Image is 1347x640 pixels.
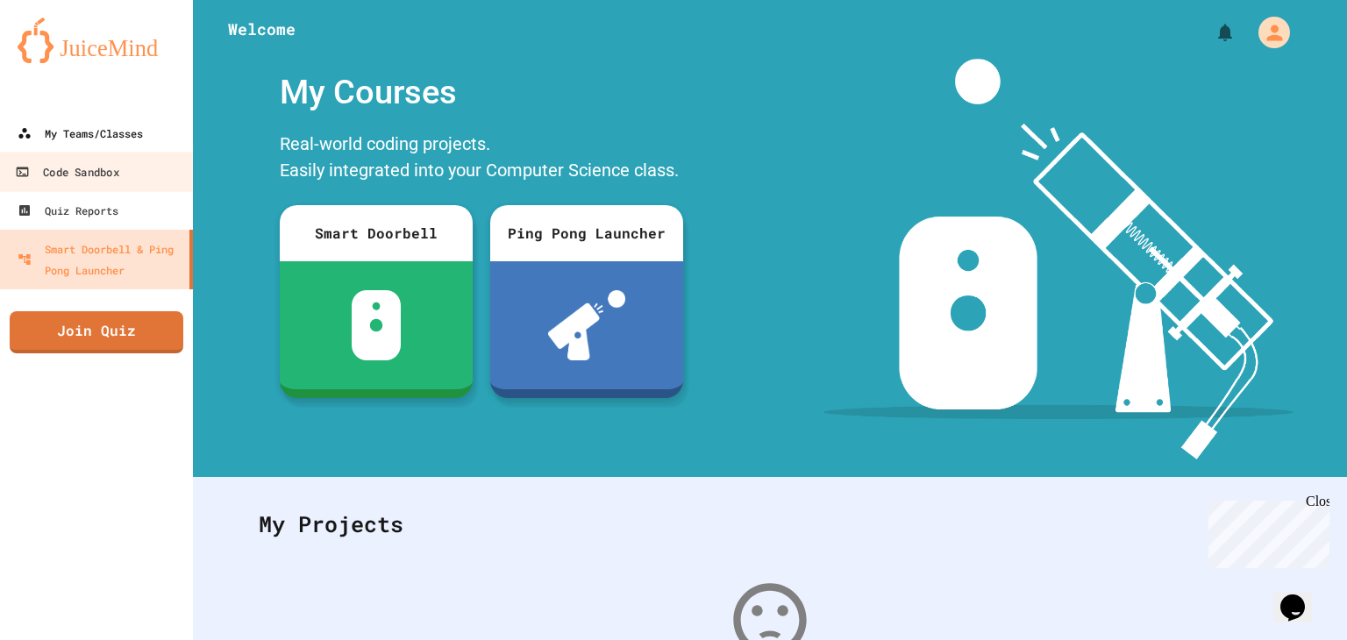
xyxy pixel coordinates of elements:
[18,18,175,63] img: logo-orange.svg
[280,205,473,261] div: Smart Doorbell
[1273,570,1329,622] iframe: chat widget
[490,205,683,261] div: Ping Pong Launcher
[823,59,1294,459] img: banner-image-my-projects.png
[241,490,1299,558] div: My Projects
[18,200,118,221] div: Quiz Reports
[18,123,143,144] div: My Teams/Classes
[10,311,183,353] a: Join Quiz
[1182,18,1240,47] div: My Notifications
[271,126,692,192] div: Real-world coding projects. Easily integrated into your Computer Science class.
[548,290,626,360] img: ppl-with-ball.png
[18,238,182,281] div: Smart Doorbell & Ping Pong Launcher
[7,7,121,111] div: Chat with us now!Close
[1240,12,1294,53] div: My Account
[271,59,692,126] div: My Courses
[15,161,118,183] div: Code Sandbox
[352,290,402,360] img: sdb-white.svg
[1201,494,1329,568] iframe: chat widget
